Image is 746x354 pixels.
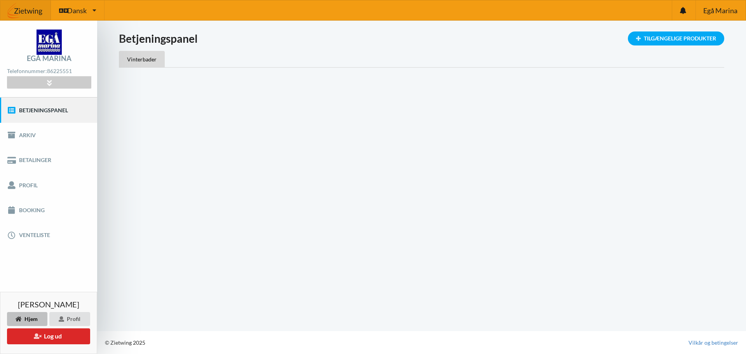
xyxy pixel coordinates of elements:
[37,30,62,55] img: logo
[119,31,724,45] h1: Betjeningspanel
[67,7,87,14] span: Dansk
[47,68,72,74] strong: 86225551
[7,312,47,326] div: Hjem
[7,66,91,77] div: Telefonnummer:
[49,312,90,326] div: Profil
[27,55,71,62] div: Egå Marina
[18,300,79,308] span: [PERSON_NAME]
[688,339,738,347] a: Vilkår og betingelser
[7,328,90,344] button: Log ud
[628,31,724,45] div: Tilgængelige Produkter
[703,7,737,14] span: Egå Marina
[119,51,165,67] div: Vinterbader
